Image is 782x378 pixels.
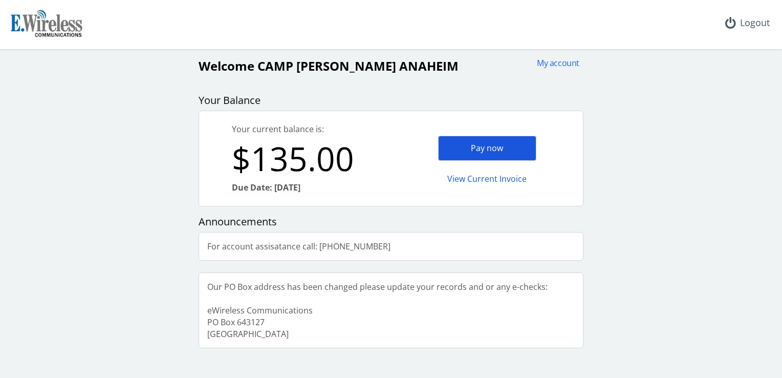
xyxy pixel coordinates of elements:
span: CAMP [PERSON_NAME] ANAHEIM [257,57,459,74]
div: Due Date: [DATE] [232,182,391,194]
div: My account [530,57,579,69]
div: Pay now [438,136,536,161]
div: Our PO Box address has been changed please update your records and or any e-checks: eWireless Com... [199,273,556,348]
div: Your current balance is: [232,123,391,135]
span: Welcome [199,57,254,74]
div: $135.00 [232,135,391,182]
div: View Current Invoice [438,167,536,191]
span: Announcements [199,215,277,228]
span: Your Balance [199,93,260,107]
div: For account assisatance call: [PHONE_NUMBER] [199,233,399,261]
